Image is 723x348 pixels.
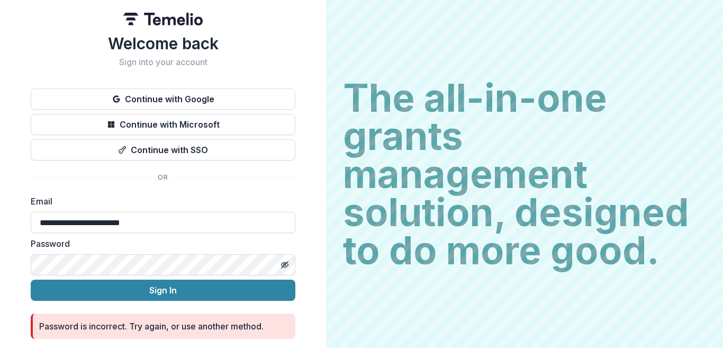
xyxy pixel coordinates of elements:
button: Toggle password visibility [276,256,293,273]
img: Temelio [123,13,203,25]
button: Continue with Google [31,88,295,110]
h2: Sign into your account [31,57,295,67]
button: Continue with SSO [31,139,295,160]
div: Password is incorrect. Try again, or use another method. [39,320,264,333]
label: Password [31,237,289,250]
button: Continue with Microsoft [31,114,295,135]
h1: Welcome back [31,34,295,53]
button: Sign In [31,280,295,301]
label: Email [31,195,289,208]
